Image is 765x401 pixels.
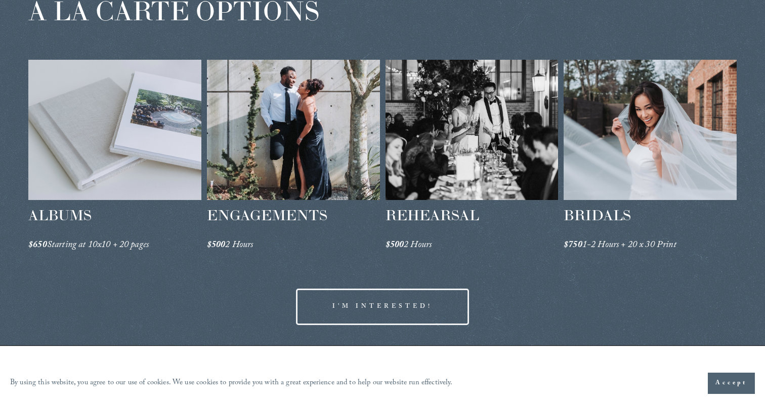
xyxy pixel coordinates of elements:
[10,376,453,391] p: By using this website, you agree to our use of cookies. We use cookies to provide you with a grea...
[708,373,755,394] button: Accept
[296,289,469,325] a: I'M INTERESTED!
[207,238,226,254] em: $500
[28,206,92,224] span: ALBUMS
[207,206,327,224] span: ENGAGEMENTS
[564,206,631,224] span: BRIDALS
[582,238,676,254] em: 1-2 Hours + 20 x 30 Print
[386,206,479,224] span: REHEARSAL
[404,238,432,254] em: 2 Hours
[28,238,47,254] em: $650
[564,238,582,254] em: $750
[715,378,747,388] span: Accept
[47,238,149,254] em: Starting at 10x10 + 20 pages
[225,238,253,254] em: 2 Hours
[386,238,404,254] em: $500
